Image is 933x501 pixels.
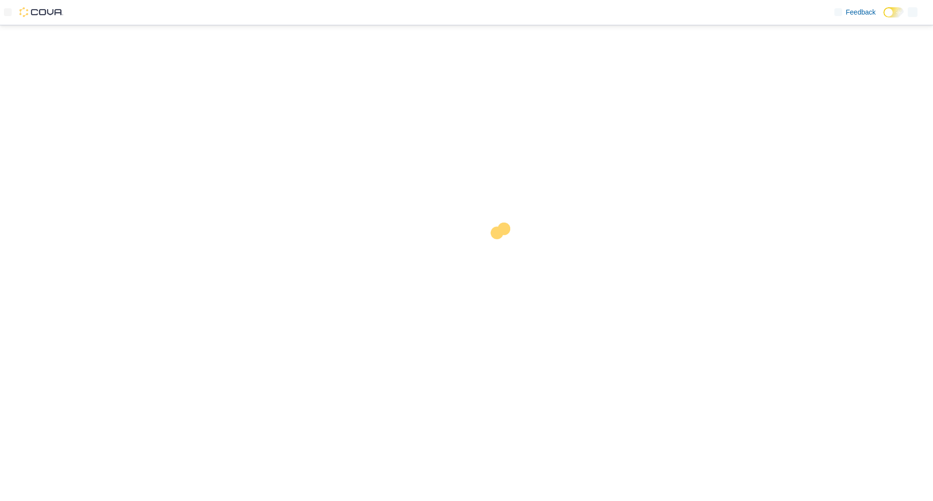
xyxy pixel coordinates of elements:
img: Cova [19,7,63,17]
span: Feedback [846,7,876,17]
span: Dark Mode [883,17,884,18]
input: Dark Mode [883,7,904,17]
a: Feedback [830,2,880,22]
img: cova-loader [466,215,539,288]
